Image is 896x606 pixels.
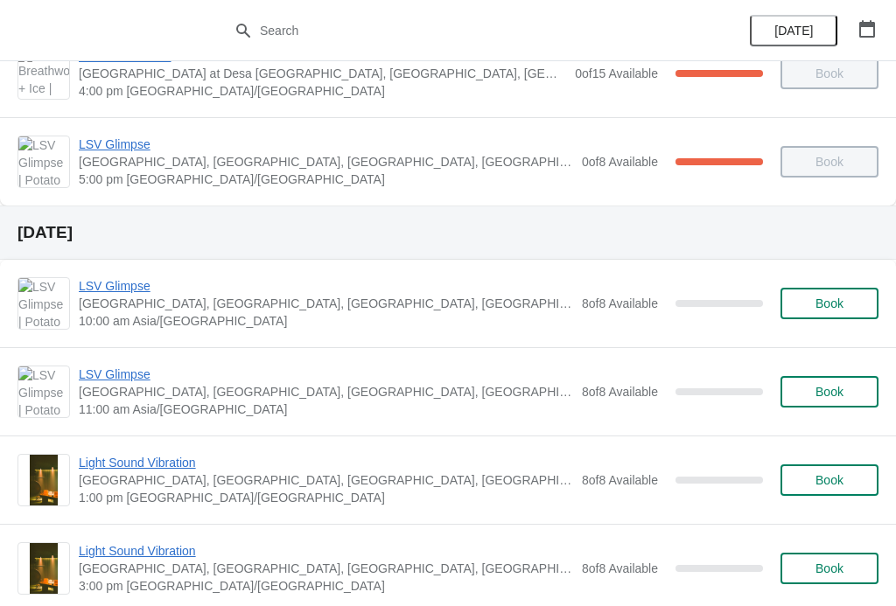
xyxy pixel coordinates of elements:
[815,385,843,399] span: Book
[815,473,843,487] span: Book
[259,15,672,46] input: Search
[815,561,843,575] span: Book
[79,560,573,577] span: [GEOGRAPHIC_DATA], [GEOGRAPHIC_DATA], [GEOGRAPHIC_DATA], [GEOGRAPHIC_DATA], [GEOGRAPHIC_DATA]
[18,48,69,99] img: Breathwork + Ice | Potato Head Studios at Desa Potato Head, Jalan Petitenget, Seminyak, Badung Re...
[79,366,573,383] span: LSV Glimpse
[79,82,566,100] span: 4:00 pm [GEOGRAPHIC_DATA]/[GEOGRAPHIC_DATA]
[575,66,658,80] span: 0 of 15 Available
[79,401,573,418] span: 11:00 am Asia/[GEOGRAPHIC_DATA]
[18,136,69,187] img: LSV Glimpse | Potato Head Suites & Studios, Jalan Petitenget, Seminyak, Badung Regency, Bali, Ind...
[79,489,573,506] span: 1:00 pm [GEOGRAPHIC_DATA]/[GEOGRAPHIC_DATA]
[582,561,658,575] span: 8 of 8 Available
[79,312,573,330] span: 10:00 am Asia/[GEOGRAPHIC_DATA]
[750,15,837,46] button: [DATE]
[79,277,573,295] span: LSV Glimpse
[780,288,878,319] button: Book
[79,136,573,153] span: LSV Glimpse
[79,577,573,595] span: 3:00 pm [GEOGRAPHIC_DATA]/[GEOGRAPHIC_DATA]
[79,295,573,312] span: [GEOGRAPHIC_DATA], [GEOGRAPHIC_DATA], [GEOGRAPHIC_DATA], [GEOGRAPHIC_DATA], [GEOGRAPHIC_DATA]
[582,296,658,310] span: 8 of 8 Available
[79,153,573,171] span: [GEOGRAPHIC_DATA], [GEOGRAPHIC_DATA], [GEOGRAPHIC_DATA], [GEOGRAPHIC_DATA], [GEOGRAPHIC_DATA]
[30,543,59,594] img: Light Sound Vibration | Potato Head Suites & Studios, Jalan Petitenget, Seminyak, Badung Regency,...
[79,383,573,401] span: [GEOGRAPHIC_DATA], [GEOGRAPHIC_DATA], [GEOGRAPHIC_DATA], [GEOGRAPHIC_DATA], [GEOGRAPHIC_DATA]
[774,24,813,38] span: [DATE]
[582,155,658,169] span: 0 of 8 Available
[780,376,878,407] button: Book
[30,455,59,505] img: Light Sound Vibration | Potato Head Suites & Studios, Jalan Petitenget, Seminyak, Badung Regency,...
[815,296,843,310] span: Book
[79,471,573,489] span: [GEOGRAPHIC_DATA], [GEOGRAPHIC_DATA], [GEOGRAPHIC_DATA], [GEOGRAPHIC_DATA], [GEOGRAPHIC_DATA]
[582,385,658,399] span: 8 of 8 Available
[18,278,69,329] img: LSV Glimpse | Potato Head Suites & Studios, Jalan Petitenget, Seminyak, Badung Regency, Bali, Ind...
[780,553,878,584] button: Book
[17,224,878,241] h2: [DATE]
[582,473,658,487] span: 8 of 8 Available
[79,542,573,560] span: Light Sound Vibration
[79,65,566,82] span: [GEOGRAPHIC_DATA] at Desa [GEOGRAPHIC_DATA], [GEOGRAPHIC_DATA], [GEOGRAPHIC_DATA], [GEOGRAPHIC_DA...
[79,171,573,188] span: 5:00 pm [GEOGRAPHIC_DATA]/[GEOGRAPHIC_DATA]
[18,366,69,417] img: LSV Glimpse | Potato Head Suites & Studios, Jalan Petitenget, Seminyak, Badung Regency, Bali, Ind...
[79,454,573,471] span: Light Sound Vibration
[780,464,878,496] button: Book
